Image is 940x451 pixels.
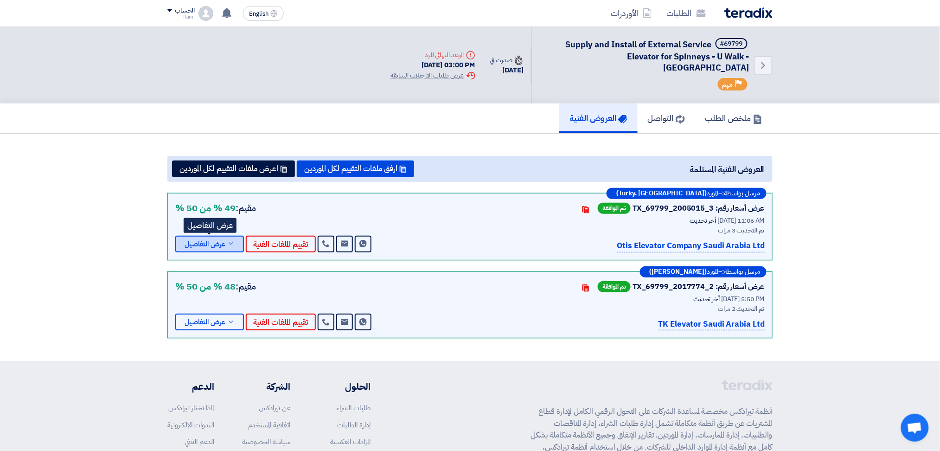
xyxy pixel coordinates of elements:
[167,420,214,430] a: الندوات الإلكترونية
[175,7,195,15] div: الحساب
[617,240,765,252] p: Otis Elevator Company Saudi Arabia Ltd
[337,403,371,413] a: طلبات الشراء
[185,319,225,326] span: عرض التفاصيل
[175,279,236,293] b: 48 % من 50 %
[569,113,627,123] h5: العروض الفنية
[633,203,765,214] div: عرض أسعار رقم: TX_69799_2005015_3
[659,2,713,24] a: الطلبات
[640,266,767,277] div: –
[259,403,290,413] a: عن تيرادكس
[705,113,762,123] h5: ملخص الطلب
[607,188,767,199] div: –
[390,50,475,60] div: الموعد النهائي للرد
[318,380,371,393] li: الحلول
[175,314,244,330] button: عرض التفاصيل
[723,80,733,89] span: مهم
[543,38,749,73] h5: Supply and Install of External Service Elevator for Spinneys - U Walk - Riyadh
[175,201,236,215] b: 49 % من 50 %
[559,103,638,133] a: العروض الفنية
[243,6,284,21] button: English
[533,225,765,235] div: تم التحديث 3 مرات
[707,190,719,197] span: المورد
[598,203,631,214] span: تم الموافقة
[168,403,214,413] a: لماذا تختار تيرادكس
[690,216,716,225] span: أخر تحديث
[603,2,659,24] a: الأوردرات
[297,161,414,177] button: ارفق ملفات التقييم لكل الموردين
[337,420,371,430] a: إدارة الطلبات
[633,281,765,292] div: عرض أسعار رقم: TX_69799_2017774_2
[167,380,214,393] li: الدعم
[723,190,761,197] span: مرسل بواسطة:
[533,304,765,314] div: تم التحديث 2 مرات
[717,216,765,225] span: [DATE] 11:06 AM
[172,161,295,177] button: اعرض ملفات التقييم لكل الموردين
[901,414,929,442] div: Open chat
[650,269,707,275] b: ([PERSON_NAME])
[693,294,720,304] span: أخر تحديث
[648,113,685,123] h5: التواصل
[490,55,524,65] div: صدرت في
[390,71,475,80] div: عرض طلبات التاجيلات السابقه
[707,269,719,275] span: المورد
[690,163,764,175] span: العروض الفنية المستلمة
[246,236,316,252] button: تقييم الملفات الفنية
[184,218,237,233] div: عرض التفاصيل
[175,236,244,252] button: عرض التفاصيل
[246,314,316,330] button: تقييم الملفات الفنية
[167,14,195,19] div: Rami
[242,437,290,447] a: سياسة الخصوصية
[723,269,761,275] span: مرسل بواسطة:
[248,420,290,430] a: اتفاقية المستخدم
[720,41,743,47] div: #69799
[242,380,290,393] li: الشركة
[249,11,269,17] span: English
[659,318,765,331] p: TK Elevator Saudi Arabia Ltd
[490,65,524,76] div: [DATE]
[185,241,225,248] span: عرض التفاصيل
[638,103,695,133] a: التواصل
[616,190,707,197] b: (Turky. [GEOGRAPHIC_DATA])
[185,437,214,447] a: الدعم الفني
[198,6,213,21] img: profile_test.png
[565,38,749,74] span: Supply and Install of External Service Elevator for Spinneys - U Walk - [GEOGRAPHIC_DATA]
[175,201,256,215] div: مقيم:
[724,7,773,18] img: Teradix logo
[598,281,631,292] span: تم الموافقة
[390,60,475,71] div: [DATE] 03:00 PM
[330,437,371,447] a: المزادات العكسية
[175,279,256,293] div: مقيم:
[721,294,765,304] span: [DATE] 5:50 PM
[695,103,773,133] a: ملخص الطلب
